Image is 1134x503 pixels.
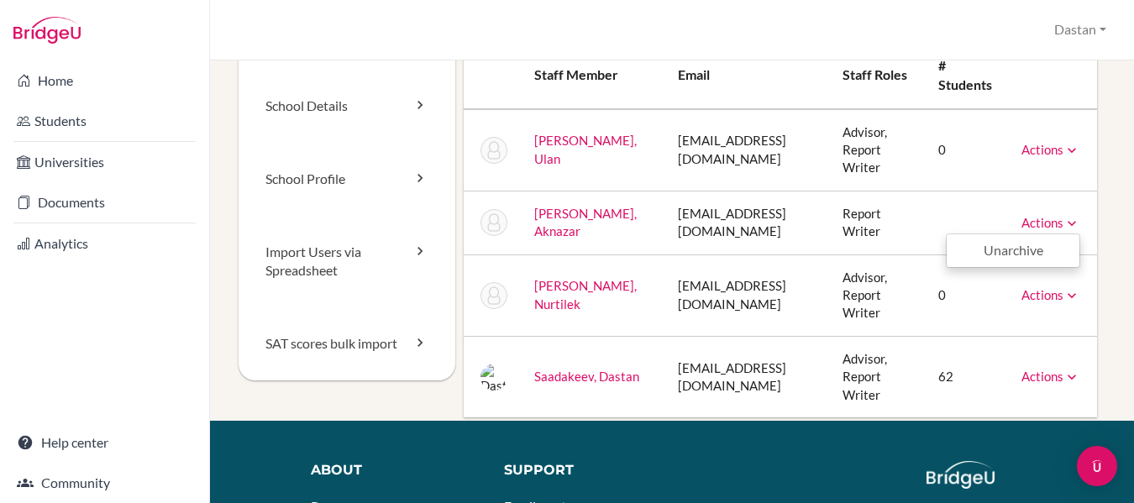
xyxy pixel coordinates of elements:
a: Home [3,64,206,97]
th: # students [925,43,1008,109]
button: Dastan [1047,14,1114,45]
td: [EMAIL_ADDRESS][DOMAIN_NAME] [664,191,830,254]
a: Import Users via Spreadsheet [239,216,455,308]
a: Unarchive [947,238,1079,263]
td: [EMAIL_ADDRESS][DOMAIN_NAME] [664,336,830,417]
a: Saadakeev, Dastan [534,369,639,384]
a: School Details [239,70,455,143]
td: 0 [925,254,1008,336]
a: Universities [3,145,206,179]
td: 0 [925,109,1008,191]
a: Actions [1021,287,1080,302]
a: Analytics [3,227,206,260]
a: Help center [3,426,206,459]
a: Actions [1021,369,1080,384]
th: Staff member [521,43,664,109]
a: [PERSON_NAME], Ulan [534,133,637,165]
img: (Archived) Ulan Akymbekov [480,137,507,164]
a: School Profile [239,143,455,216]
td: 62 [925,336,1008,417]
a: Community [3,466,206,500]
a: [PERSON_NAME], Aknazar [534,206,637,238]
a: Documents [3,186,206,219]
img: logo_white@2x-f4f0deed5e89b7ecb1c2cc34c3e3d731f90f0f143d5ea2071677605dd97b5244.png [927,461,995,489]
img: (Archived) Aknazar Mustapaev [480,209,507,236]
img: Dastan Saadakeev [480,364,507,390]
td: Advisor, Report Writer [829,254,924,336]
div: Support [504,461,660,480]
th: Staff roles [829,43,924,109]
th: Email [664,43,830,109]
td: [EMAIL_ADDRESS][DOMAIN_NAME] [664,254,830,336]
div: About [311,461,479,480]
a: Actions [1021,215,1080,230]
td: Advisor, Report Writer [829,336,924,417]
td: [EMAIL_ADDRESS][DOMAIN_NAME] [664,109,830,191]
ul: Actions [946,233,1080,268]
td: Advisor, Report Writer [829,109,924,191]
div: Open Intercom Messenger [1077,446,1117,486]
a: [PERSON_NAME], Nurtilek [534,278,637,311]
a: Actions [1021,142,1080,157]
a: SAT scores bulk import [239,307,455,380]
img: Bridge-U [13,17,81,44]
a: Students [3,104,206,138]
img: (Archived) Nurtilek Orozaliev [480,282,507,309]
td: Report Writer [829,191,924,254]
